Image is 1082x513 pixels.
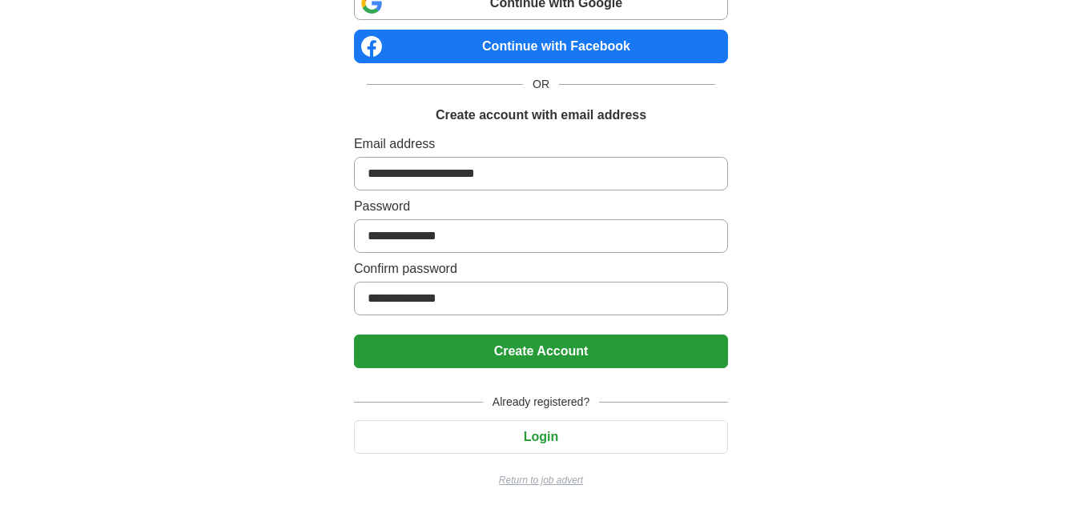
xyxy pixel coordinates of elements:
[354,335,728,368] button: Create Account
[523,76,559,93] span: OR
[354,259,728,279] label: Confirm password
[354,430,728,443] a: Login
[436,106,646,125] h1: Create account with email address
[354,30,728,63] a: Continue with Facebook
[354,420,728,454] button: Login
[354,473,728,487] a: Return to job advert
[483,394,599,411] span: Already registered?
[354,134,728,154] label: Email address
[354,197,728,216] label: Password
